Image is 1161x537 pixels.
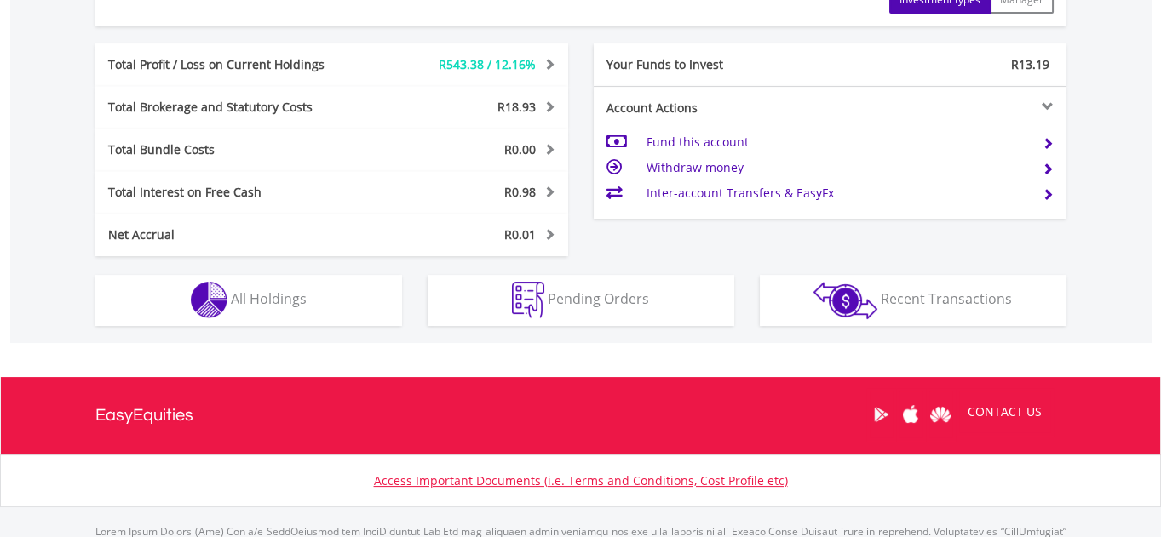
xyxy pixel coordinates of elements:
[512,282,544,318] img: pending_instructions-wht.png
[926,388,956,441] a: Huawei
[866,388,896,441] a: Google Play
[439,56,536,72] span: R543.38 / 12.16%
[497,99,536,115] span: R18.93
[646,155,1028,180] td: Withdraw money
[504,184,536,200] span: R0.98
[646,180,1028,206] td: Inter-account Transfers & EasyFx
[1011,56,1049,72] span: R13.19
[813,282,877,319] img: transactions-zar-wht.png
[428,275,734,326] button: Pending Orders
[594,100,831,117] div: Account Actions
[95,377,193,454] a: EasyEquities
[95,275,402,326] button: All Holdings
[594,56,831,73] div: Your Funds to Invest
[95,99,371,116] div: Total Brokerage and Statutory Costs
[504,141,536,157] span: R0.00
[95,56,371,73] div: Total Profit / Loss on Current Holdings
[191,282,227,318] img: holdings-wht.png
[95,184,371,201] div: Total Interest on Free Cash
[881,289,1012,308] span: Recent Transactions
[548,289,649,308] span: Pending Orders
[504,226,536,243] span: R0.01
[956,388,1054,436] a: CONTACT US
[646,129,1028,155] td: Fund this account
[896,388,926,441] a: Apple
[95,141,371,158] div: Total Bundle Costs
[374,472,788,488] a: Access Important Documents (i.e. Terms and Conditions, Cost Profile etc)
[95,226,371,243] div: Net Accrual
[231,289,307,308] span: All Holdings
[760,275,1066,326] button: Recent Transactions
